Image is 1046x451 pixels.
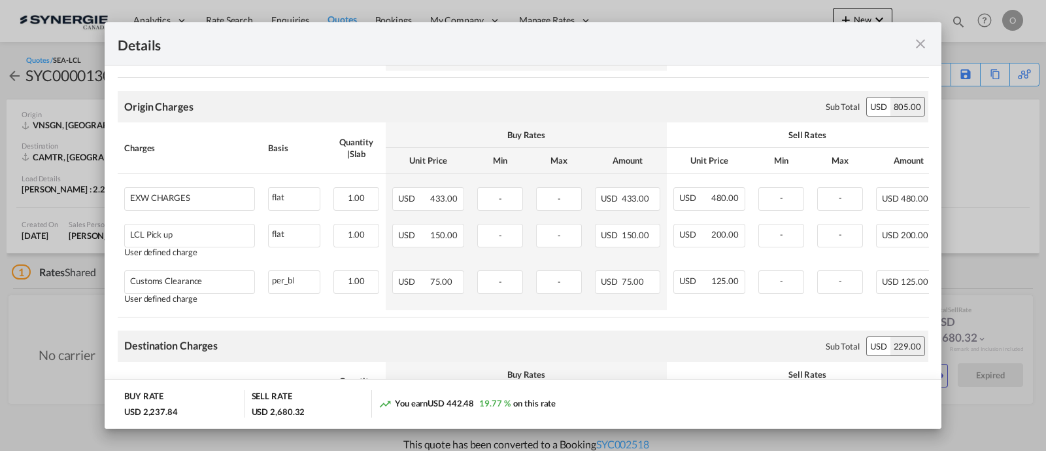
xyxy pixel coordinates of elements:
[679,276,709,286] span: USD
[13,13,796,27] body: Editor, editor5
[826,101,860,113] div: Sub Total
[780,229,783,240] span: -
[13,35,796,49] p: La france: 11.23 cbm * 10.5 cad + 35% FSC = 159.18 CAD
[901,230,928,240] span: 200.00
[398,276,428,287] span: USD
[333,375,379,399] div: Quantity | Slab
[392,369,660,380] div: Buy Rates
[601,230,620,240] span: USD
[901,276,928,287] span: 125.00
[530,148,588,173] th: Max
[333,136,379,160] div: Quantity | Slab
[667,148,752,173] th: Unit Price
[622,230,649,240] span: 150.00
[13,13,796,27] p: Everok rates: [URL][DOMAIN_NAME]
[398,193,428,204] span: USD
[130,276,202,286] div: Customs Clearance
[882,230,899,240] span: USD
[130,193,190,203] div: EXW CHARGES
[752,148,811,173] th: Min
[268,142,320,154] div: Basis
[430,193,458,204] span: 433.00
[13,58,796,98] p: 1 hour free for loading (unloading), 125.00$ / per extra hour Subject to VGM weighing and transmi...
[379,397,556,411] div: You earn on this rate
[867,337,890,355] div: USD
[890,337,924,355] div: 229.00
[711,276,739,286] span: 125.00
[124,406,178,418] div: USD 2,237.84
[673,129,941,141] div: Sell Rates
[471,148,530,173] th: Min
[252,406,305,418] div: USD 2,680.32
[679,229,709,240] span: USD
[386,148,471,173] th: Unit Price
[499,276,502,287] span: -
[124,247,255,257] div: User defined charge
[558,193,561,204] span: -
[430,276,453,287] span: 75.00
[869,148,948,173] th: Amount
[901,193,928,204] span: 480.00
[499,193,502,204] span: -
[269,271,320,287] div: per_bl
[601,193,620,204] span: USD
[430,230,458,240] span: 150.00
[882,276,899,287] span: USD
[13,108,200,118] strong: —---------------------------------------------------------------
[588,148,667,173] th: Amount
[124,294,255,304] div: User defined charge
[867,98,890,116] div: USD
[558,276,561,287] span: -
[105,22,941,428] md-dialog: Port of Loading ...
[124,390,163,405] div: BUY RATE
[379,397,392,410] md-icon: icon-trending-up
[252,390,292,405] div: SELL RATE
[839,229,842,240] span: -
[811,148,869,173] th: Max
[673,369,941,380] div: Sell Rates
[130,230,173,240] div: LCL Pick up
[13,13,796,49] body: Editor, editor6
[269,225,320,241] div: flat
[13,35,796,49] p: Pick-up location : [STREET_ADDRESS][PERSON_NAME]
[392,129,660,141] div: Buy Rates
[780,276,783,286] span: -
[711,192,739,203] span: 480.00
[839,192,842,203] span: -
[428,398,474,408] span: USD 442.48
[601,276,620,287] span: USD
[269,188,320,204] div: flat
[124,338,218,353] div: Destination Charges
[124,142,255,154] div: Charges
[622,193,649,204] span: 433.00
[348,192,365,203] span: 1.00
[118,35,847,52] div: Details
[13,130,81,140] strong: E Manifest (ACI):
[398,230,428,240] span: USD
[622,276,645,287] span: 75.00
[890,98,924,116] div: 805.00
[348,276,365,286] span: 1.00
[124,99,194,114] div: Origin Charges
[711,229,739,240] span: 200.00
[348,229,365,240] span: 1.00
[558,230,561,240] span: -
[479,398,510,408] span: 19.77 %
[826,340,860,352] div: Sub Total
[679,192,709,203] span: USD
[499,230,502,240] span: -
[839,276,842,286] span: -
[13,14,77,24] strong: Origin Charges:
[882,193,899,204] span: USD
[780,192,783,203] span: -
[913,36,928,52] md-icon: icon-close fg-AAA8AD m-0 cursor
